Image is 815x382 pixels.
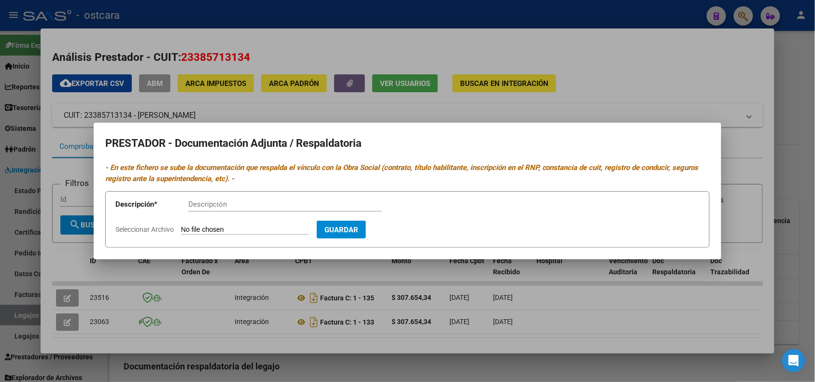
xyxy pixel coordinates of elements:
[317,221,366,239] button: Guardar
[324,226,358,234] span: Guardar
[105,134,710,153] h2: PRESTADOR - Documentación Adjunta / Respaldatoria
[782,349,805,372] div: Open Intercom Messenger
[105,163,699,183] i: - En este fichero se sube la documentación que respalda el vínculo con la Obra Social (contrato, ...
[115,199,188,210] p: Descripción
[115,226,174,233] span: Seleccionar Archivo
